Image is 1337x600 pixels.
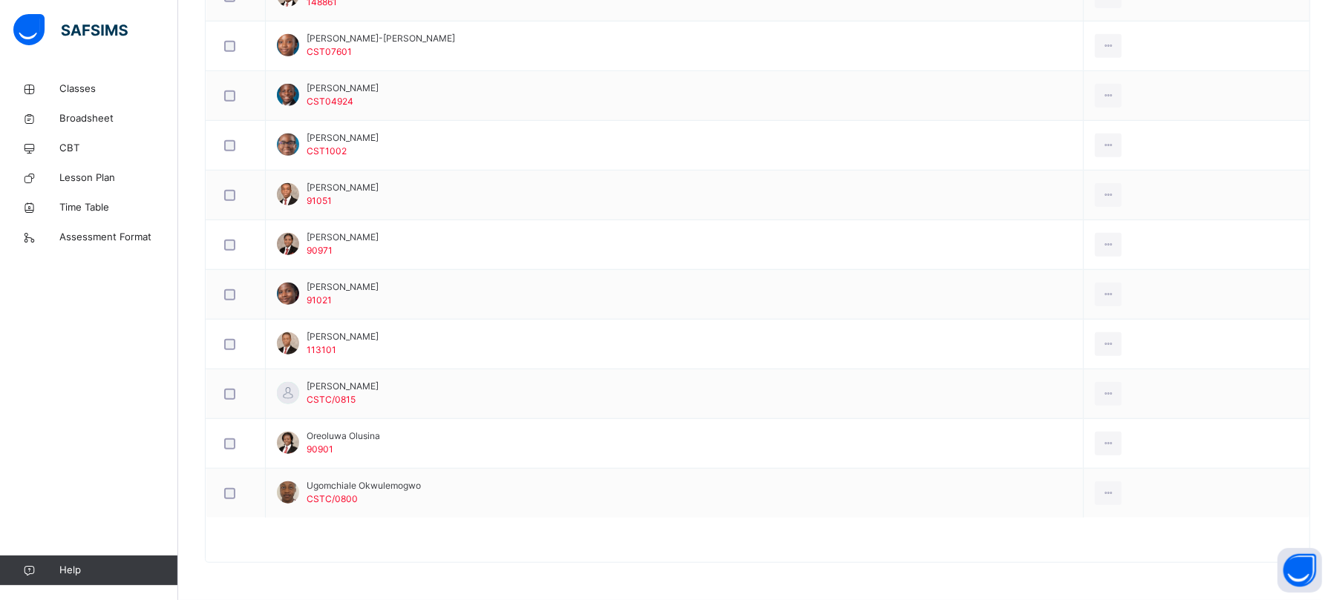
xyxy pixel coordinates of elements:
[307,46,352,57] span: CST07601
[307,330,379,343] span: [PERSON_NAME]
[307,344,336,355] span: 113101
[307,181,379,194] span: [PERSON_NAME]
[59,200,178,215] span: Time Table
[307,245,333,256] span: 90971
[307,394,356,405] span: CSTC/0815
[307,429,380,443] span: Oreoluwa Olusina
[307,82,379,95] span: [PERSON_NAME]
[59,111,178,126] span: Broadsheet
[59,230,178,245] span: Assessment Format
[307,231,379,244] span: [PERSON_NAME]
[307,145,347,156] span: CST1002
[307,294,332,306] span: 91021
[307,444,333,455] span: 90901
[307,96,353,107] span: CST04924
[307,195,332,206] span: 91051
[307,380,379,393] span: [PERSON_NAME]
[13,14,128,45] img: safsims
[59,82,178,96] span: Classes
[307,131,379,145] span: [PERSON_NAME]
[59,563,177,578] span: Help
[307,479,421,492] span: Ugomchiale Okwulemogwo
[1278,548,1322,593] button: Open asap
[59,171,178,185] span: Lesson Plan
[307,280,379,294] span: [PERSON_NAME]
[59,141,178,156] span: CBT
[307,32,455,45] span: [PERSON_NAME]-[PERSON_NAME]
[307,493,358,504] span: CSTC/0800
